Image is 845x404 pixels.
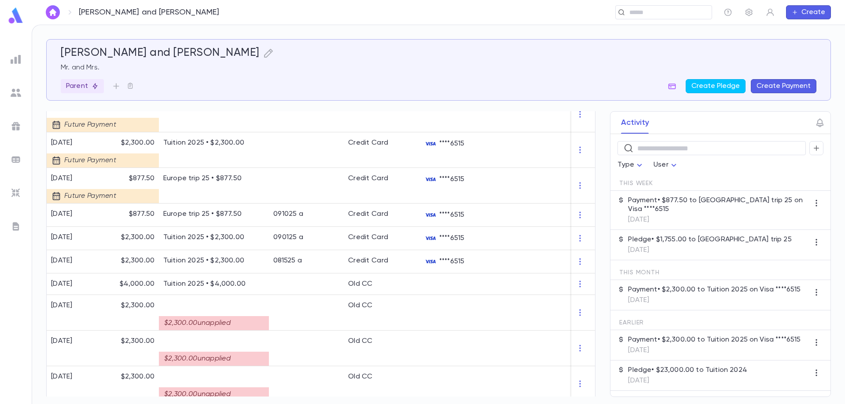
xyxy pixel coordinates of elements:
[7,7,25,24] img: logo
[163,256,265,265] p: Tuition 2025 • $2,300.00
[11,54,21,65] img: reports_grey.c525e4749d1bce6a11f5fe2a8de1b229.svg
[654,161,669,168] span: User
[163,280,265,288] p: Tuition 2025 • $4,000.00
[628,335,801,344] p: Payment • $2,300.00 to Tuition 2025 on Visa ****6515
[47,118,121,132] div: Future Payment
[51,138,117,147] div: [DATE]
[654,157,679,174] div: User
[51,301,73,310] div: [DATE]
[159,387,269,401] div: $2,300.00 unapplied
[159,352,269,366] div: $2,300.00 unapplied
[121,301,154,310] p: $2,300.00
[79,7,220,17] p: [PERSON_NAME] and [PERSON_NAME]
[628,235,791,244] p: Pledge • $1,755.00 to [GEOGRAPHIC_DATA] trip 25
[47,189,121,203] div: Future Payment
[163,174,265,183] p: Europe trip 25 • $877.50
[51,256,73,265] div: [DATE]
[619,319,644,326] span: Earlier
[61,79,104,93] div: Parent
[163,210,265,218] p: Europe trip 25 • $877.50
[11,188,21,198] img: imports_grey.530a8a0e642e233f2baf0ef88e8c9fcb.svg
[121,372,154,381] p: $2,300.00
[628,246,791,255] p: [DATE]
[273,256,302,265] div: 081525 a
[348,233,388,242] div: Credit Card
[51,233,73,242] div: [DATE]
[786,5,831,19] button: Create
[617,157,645,174] div: Type
[110,138,154,147] p: $2,300.00
[120,280,154,288] p: $4,000.00
[61,63,816,72] p: Mr. and Mrs.
[51,174,117,183] div: [DATE]
[348,372,373,381] div: Old CC
[51,210,73,218] div: [DATE]
[110,174,154,183] p: $877.50
[628,285,801,294] p: Payment • $2,300.00 to Tuition 2025 on Visa ****6515
[348,256,388,265] div: Credit Card
[11,154,21,165] img: batches_grey.339ca447c9d9533ef1741baa751efc33.svg
[619,180,653,187] span: This Week
[348,280,373,288] div: Old CC
[163,138,265,147] p: Tuition 2025 • $2,300.00
[348,337,373,346] div: Old CC
[159,316,269,330] div: $2,300.00 unapplied
[61,47,260,60] h5: [PERSON_NAME] and [PERSON_NAME]
[617,161,634,168] span: Type
[628,366,747,375] p: Pledge • $23,000.00 to Tuition 2024
[48,9,58,16] img: home_white.a664292cf8c1dea59945f0da9f25487c.svg
[121,233,154,242] p: $2,300.00
[129,210,154,218] p: $877.50
[628,376,747,385] p: [DATE]
[11,87,21,98] img: students_grey.60c7aba0da46da39d6d829b817ac14fc.svg
[628,296,801,305] p: [DATE]
[47,153,121,167] div: Future Payment
[686,79,746,93] button: Create Pledge
[628,215,809,224] p: [DATE]
[51,372,73,381] div: [DATE]
[621,112,649,134] button: Activity
[751,79,816,93] button: Create Payment
[628,196,809,214] p: Payment • $877.50 to [GEOGRAPHIC_DATA] trip 25 on Visa ****6515
[348,174,388,183] div: Credit Card
[348,138,388,147] div: Credit Card
[273,233,303,242] div: 090125 a
[11,121,21,131] img: campaigns_grey.99e729a5f7ee94e3726e6486bddda8f1.svg
[121,337,154,346] p: $2,300.00
[121,256,154,265] p: $2,300.00
[273,210,303,218] div: 091025 a
[348,301,373,310] div: Old CC
[619,269,659,276] span: This Month
[11,221,21,232] img: letters_grey.7941b92b52307dd3b8a917253454ce1c.svg
[51,337,73,346] div: [DATE]
[348,210,388,218] div: Credit Card
[628,346,801,355] p: [DATE]
[163,233,265,242] p: Tuition 2025 • $2,300.00
[66,82,99,91] p: Parent
[51,280,73,288] div: [DATE]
